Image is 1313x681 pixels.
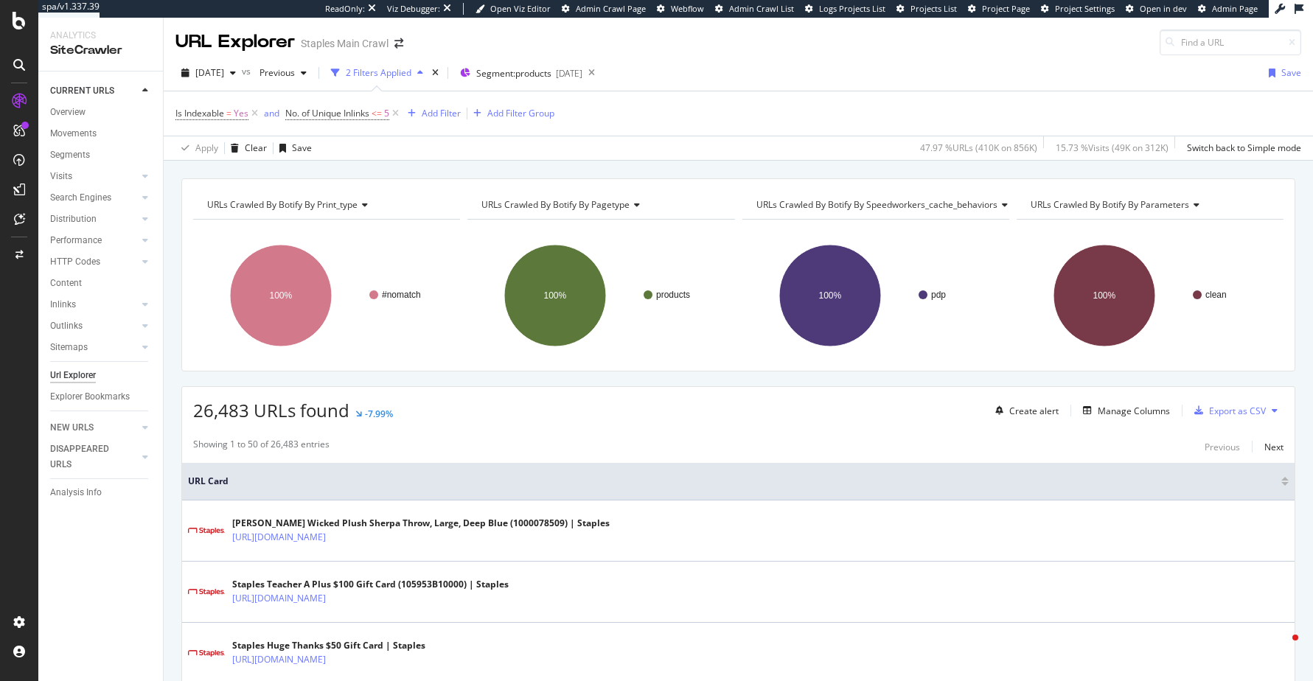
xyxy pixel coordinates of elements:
div: Manage Columns [1098,405,1170,417]
text: 100% [818,290,841,301]
div: DISAPPEARED URLS [50,441,125,472]
a: Content [50,276,153,291]
a: Webflow [657,3,704,15]
span: Open Viz Editor [490,3,551,14]
a: [URL][DOMAIN_NAME] [232,591,326,606]
div: A chart. [1017,231,1284,360]
a: Admin Crawl List [715,3,794,15]
a: Segments [50,147,153,163]
h4: URLs Crawled By Botify By parameters [1028,193,1270,217]
div: Search Engines [50,190,111,206]
div: Distribution [50,212,97,227]
div: Analytics [50,29,151,42]
button: Clear [225,136,267,160]
div: times [429,66,442,80]
iframe: Intercom live chat [1263,631,1298,666]
text: clean [1205,290,1227,300]
a: Analysis Info [50,485,153,500]
button: Previous [254,61,313,85]
span: URLs Crawled By Botify By pagetype [481,198,630,211]
a: DISAPPEARED URLS [50,441,138,472]
a: Search Engines [50,190,138,206]
a: Distribution [50,212,138,227]
text: 100% [270,290,293,301]
svg: A chart. [742,231,1010,360]
div: Overview [50,105,86,120]
span: 2025 Sep. 19th [195,66,224,79]
div: Inlinks [50,297,76,312]
div: -7.99% [365,408,393,420]
a: Movements [50,126,153,142]
a: HTTP Codes [50,254,138,270]
a: [URL][DOMAIN_NAME] [232,652,326,667]
button: Create alert [989,399,1059,422]
text: 100% [544,290,567,301]
span: Admin Crawl List [729,3,794,14]
a: Admin Page [1198,3,1258,15]
div: Visits [50,169,72,184]
div: Create alert [1009,405,1059,417]
span: <= [372,107,382,119]
div: Content [50,276,82,291]
a: Admin Crawl Page [562,3,646,15]
div: Save [292,142,312,154]
a: Projects List [896,3,957,15]
div: Apply [195,142,218,154]
div: 15.73 % Visits ( 49K on 312K ) [1056,142,1169,154]
span: Open in dev [1140,3,1187,14]
span: 5 [384,103,389,124]
span: Admin Page [1212,3,1258,14]
a: Outlinks [50,318,138,334]
a: Logs Projects List [805,3,885,15]
span: Project Page [982,3,1030,14]
span: URL Card [188,475,1278,488]
div: Add Filter Group [487,107,554,119]
button: [DATE] [175,61,242,85]
img: main image [188,528,225,534]
span: No. of Unique Inlinks [285,107,369,119]
button: Add Filter [402,105,461,122]
span: vs [242,65,254,77]
div: Viz Debugger: [387,3,440,15]
span: = [226,107,231,119]
button: Next [1264,438,1284,455]
input: Find a URL [1160,29,1301,55]
svg: A chart. [193,231,461,360]
h4: URLs Crawled By Botify By print_type [204,193,447,217]
div: [DATE] [556,67,582,80]
span: Previous [254,66,295,79]
div: Switch back to Simple mode [1187,142,1301,154]
div: Previous [1205,441,1240,453]
div: NEW URLS [50,420,94,436]
button: Manage Columns [1077,402,1170,419]
span: URLs Crawled By Botify By speedworkers_cache_behaviors [756,198,997,211]
div: Staples Main Crawl [301,36,389,51]
a: Visits [50,169,138,184]
div: [PERSON_NAME] Wicked Plush Sherpa Throw, Large, Deep Blue (1000078509) | Staples [232,517,610,530]
div: Add Filter [422,107,461,119]
a: Project Settings [1041,3,1115,15]
a: NEW URLS [50,420,138,436]
button: 2 Filters Applied [325,61,429,85]
div: Sitemaps [50,340,88,355]
div: Next [1264,441,1284,453]
text: products [656,290,690,300]
text: 100% [1093,290,1115,301]
div: CURRENT URLS [50,83,114,99]
svg: A chart. [467,231,735,360]
button: and [264,106,279,120]
div: Analysis Info [50,485,102,500]
div: Showing 1 to 50 of 26,483 entries [193,438,330,455]
button: Save [274,136,312,160]
a: Url Explorer [50,368,153,383]
h4: URLs Crawled By Botify By pagetype [478,193,721,217]
div: Export as CSV [1209,405,1266,417]
div: 2 Filters Applied [346,66,411,79]
div: SiteCrawler [50,42,151,59]
text: pdp [931,290,946,300]
a: Sitemaps [50,340,138,355]
span: Webflow [671,3,704,14]
button: Previous [1205,438,1240,455]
